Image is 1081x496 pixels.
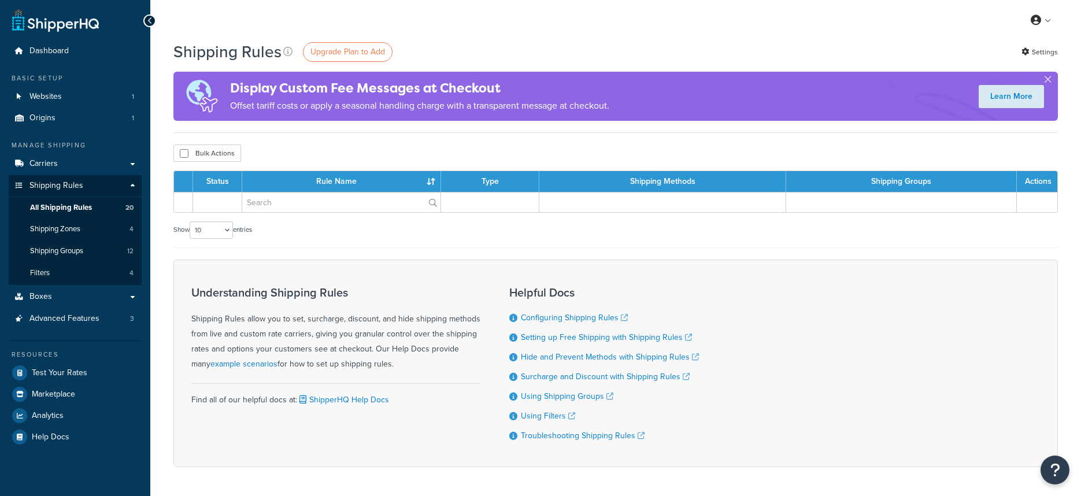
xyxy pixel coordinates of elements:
a: ShipperHQ Help Docs [297,394,389,406]
span: All Shipping Rules [30,203,92,213]
span: Analytics [32,411,64,421]
span: Websites [29,92,62,102]
span: Shipping Groups [30,246,83,256]
a: Help Docs [9,427,142,447]
a: Dashboard [9,40,142,62]
select: Showentries [190,221,233,239]
div: Shipping Rules allow you to set, surcharge, discount, and hide shipping methods from live and cus... [191,286,480,372]
span: 3 [130,314,134,324]
span: 4 [129,224,134,234]
a: Learn More [979,85,1044,108]
span: Upgrade Plan to Add [310,46,385,58]
a: Websites 1 [9,86,142,108]
span: Filters [30,268,50,278]
span: Test Your Rates [32,368,87,378]
span: Boxes [29,292,52,302]
li: Origins [9,108,142,129]
a: Advanced Features 3 [9,308,142,330]
span: 4 [129,268,134,278]
li: Advanced Features [9,308,142,330]
span: Shipping Zones [30,224,80,234]
a: Surcharge and Discount with Shipping Rules [521,371,690,383]
span: 1 [132,92,134,102]
span: Origins [29,113,55,123]
th: Type [441,171,539,192]
button: Bulk Actions [173,145,241,162]
th: Status [193,171,242,192]
a: All Shipping Rules 20 [9,197,142,219]
h1: Shipping Rules [173,40,282,63]
h4: Display Custom Fee Messages at Checkout [230,79,609,98]
li: Shipping Rules [9,175,142,285]
th: Shipping Methods [539,171,786,192]
a: Boxes [9,286,142,308]
a: Marketplace [9,384,142,405]
a: Shipping Rules [9,175,142,197]
span: Help Docs [32,432,69,442]
a: Shipping Groups 12 [9,240,142,262]
span: 20 [125,203,134,213]
li: All Shipping Rules [9,197,142,219]
a: Hide and Prevent Methods with Shipping Rules [521,351,699,363]
th: Actions [1017,171,1057,192]
span: Dashboard [29,46,69,56]
span: 12 [127,246,134,256]
p: Offset tariff costs or apply a seasonal handling charge with a transparent message at checkout. [230,98,609,114]
li: Shipping Zones [9,219,142,240]
span: Shipping Rules [29,181,83,191]
a: Upgrade Plan to Add [303,42,393,62]
img: duties-banner-06bc72dcb5fe05cb3f9472aba00be2ae8eb53ab6f0d8bb03d382ba314ac3c341.png [173,72,230,121]
div: Basic Setup [9,73,142,83]
a: Troubleshooting Shipping Rules [521,430,645,442]
button: Open Resource Center [1041,456,1069,484]
a: Shipping Zones 4 [9,219,142,240]
div: Find all of our helpful docs at: [191,383,480,408]
a: Filters 4 [9,262,142,284]
a: ShipperHQ Home [12,9,99,32]
a: Settings [1021,44,1058,60]
label: Show entries [173,221,252,239]
a: Analytics [9,405,142,426]
div: Resources [9,350,142,360]
span: 1 [132,113,134,123]
a: Setting up Free Shipping with Shipping Rules [521,331,692,343]
a: Using Shipping Groups [521,390,613,402]
li: Websites [9,86,142,108]
span: Advanced Features [29,314,99,324]
span: Carriers [29,159,58,169]
a: Test Your Rates [9,362,142,383]
li: Filters [9,262,142,284]
h3: Helpful Docs [509,286,699,299]
a: Origins 1 [9,108,142,129]
a: Configuring Shipping Rules [521,312,628,324]
a: example scenarios [210,358,277,370]
h3: Understanding Shipping Rules [191,286,480,299]
li: Shipping Groups [9,240,142,262]
a: Using Filters [521,410,575,422]
input: Search [242,193,440,212]
th: Rule Name [242,171,441,192]
a: Carriers [9,153,142,175]
div: Manage Shipping [9,140,142,150]
th: Shipping Groups [786,171,1017,192]
span: Marketplace [32,390,75,399]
